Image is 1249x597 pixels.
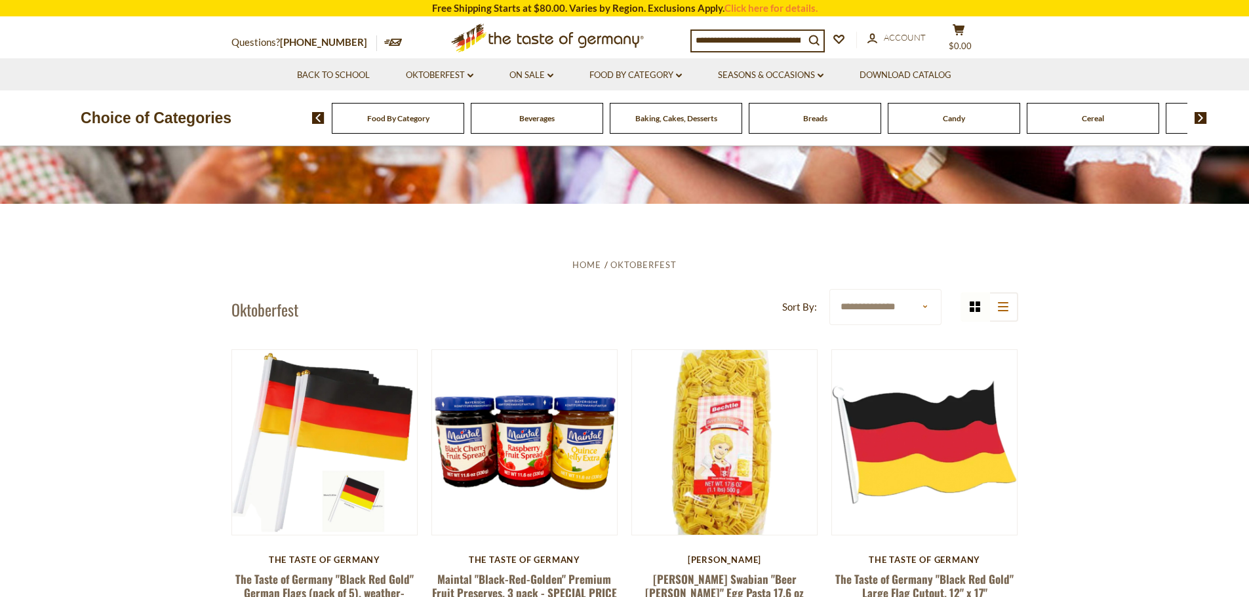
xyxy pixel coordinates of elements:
[519,113,555,123] a: Beverages
[509,68,553,83] a: On Sale
[803,113,827,123] a: Breads
[367,113,429,123] a: Food By Category
[572,260,601,270] a: Home
[432,350,618,535] img: Maintal "Black-Red-Golden" Premium Fruit Preserves, 3 pack - SPECIAL PRICE
[231,554,418,565] div: The Taste of Germany
[231,34,377,51] p: Questions?
[610,260,677,270] a: Oktoberfest
[1082,113,1104,123] a: Cereal
[635,113,717,123] a: Baking, Cakes, Desserts
[940,24,979,56] button: $0.00
[631,554,818,565] div: [PERSON_NAME]
[831,554,1018,565] div: The Taste of Germany
[867,31,926,45] a: Account
[632,350,818,535] img: Bechtle Swabian "Beer Stein" Egg Pasta 17.6 oz
[280,36,367,48] a: [PHONE_NUMBER]
[312,112,325,124] img: previous arrow
[832,350,1018,535] img: The Taste of Germany "Black Red Gold" Large Flag Cutout, 12" x 17"
[782,299,817,315] label: Sort By:
[724,2,818,14] a: Click here for details.
[943,113,965,123] a: Candy
[589,68,682,83] a: Food By Category
[431,554,618,565] div: The Taste of Germany
[406,68,473,83] a: Oktoberfest
[949,41,972,51] span: $0.00
[231,299,298,319] h1: Oktoberfest
[884,32,926,43] span: Account
[718,68,823,83] a: Seasons & Occasions
[232,350,418,535] img: The Taste of Germany "Black Red Gold" German Flags (pack of 5), weather-resistant, 8 x 5 inches
[297,68,370,83] a: Back to School
[860,68,951,83] a: Download Catalog
[1195,112,1207,124] img: next arrow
